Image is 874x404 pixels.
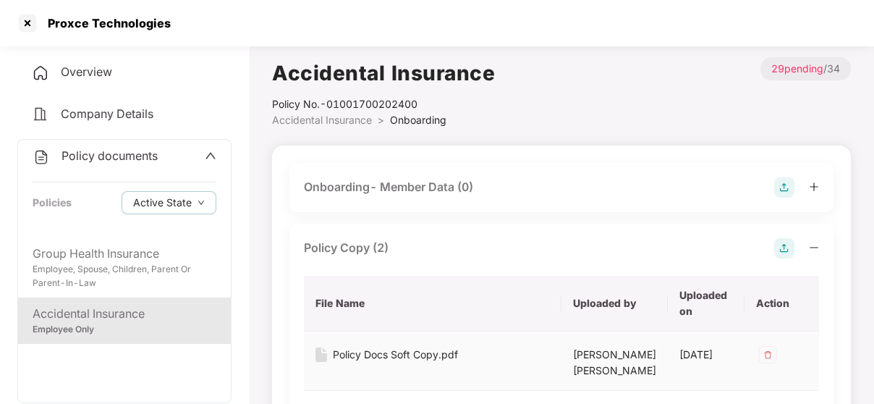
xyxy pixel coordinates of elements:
th: Uploaded by [561,276,668,332]
img: svg+xml;base64,PHN2ZyB4bWxucz0iaHR0cDovL3d3dy53My5vcmcvMjAwMC9zdmciIHdpZHRoPSIyOCIgaGVpZ2h0PSIyOC... [774,177,794,198]
span: minus [809,243,819,253]
img: svg+xml;base64,PHN2ZyB4bWxucz0iaHR0cDovL3d3dy53My5vcmcvMjAwMC9zdmciIHdpZHRoPSIyOCIgaGVpZ2h0PSIyOC... [774,238,794,258]
div: Employee Only [33,323,216,337]
span: down [198,199,205,207]
div: Proxce Technologies [39,16,171,30]
div: Policy No.- 01001700202400 [272,96,495,112]
div: [DATE] [679,347,733,363]
span: Overview [61,64,112,79]
img: svg+xml;base64,PHN2ZyB4bWxucz0iaHR0cDovL3d3dy53My5vcmcvMjAwMC9zdmciIHdpZHRoPSIyNCIgaGVpZ2h0PSIyNC... [33,148,50,166]
th: File Name [304,276,561,332]
span: Accidental Insurance [272,114,372,126]
div: Group Health Insurance [33,245,216,263]
div: Onboarding- Member Data (0) [304,178,473,196]
div: Accidental Insurance [33,305,216,323]
span: Policy documents [61,148,158,163]
img: svg+xml;base64,PHN2ZyB4bWxucz0iaHR0cDovL3d3dy53My5vcmcvMjAwMC9zdmciIHdpZHRoPSIxNiIgaGVpZ2h0PSIyMC... [315,348,327,362]
div: Policies [33,195,72,211]
div: Employee, Spouse, Children, Parent Or Parent-In-Law [33,263,216,290]
span: Company Details [61,106,153,121]
th: Action [744,276,819,332]
button: Active Statedown [122,191,216,214]
img: svg+xml;base64,PHN2ZyB4bWxucz0iaHR0cDovL3d3dy53My5vcmcvMjAwMC9zdmciIHdpZHRoPSIzMiIgaGVpZ2h0PSIzMi... [756,343,779,366]
span: up [205,150,216,161]
p: / 34 [760,57,851,80]
img: svg+xml;base64,PHN2ZyB4bWxucz0iaHR0cDovL3d3dy53My5vcmcvMjAwMC9zdmciIHdpZHRoPSIyNCIgaGVpZ2h0PSIyNC... [32,106,49,123]
span: plus [809,182,819,192]
span: 29 pending [771,62,823,75]
span: Active State [133,195,192,211]
th: Uploaded on [668,276,744,332]
div: Policy Copy (2) [304,239,389,257]
span: > [378,114,384,126]
div: Policy Docs Soft Copy.pdf [333,347,458,363]
img: svg+xml;base64,PHN2ZyB4bWxucz0iaHR0cDovL3d3dy53My5vcmcvMjAwMC9zdmciIHdpZHRoPSIyNCIgaGVpZ2h0PSIyNC... [32,64,49,82]
span: Onboarding [390,114,446,126]
h1: Accidental Insurance [272,57,495,89]
div: [PERSON_NAME] [PERSON_NAME] [573,347,656,379]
